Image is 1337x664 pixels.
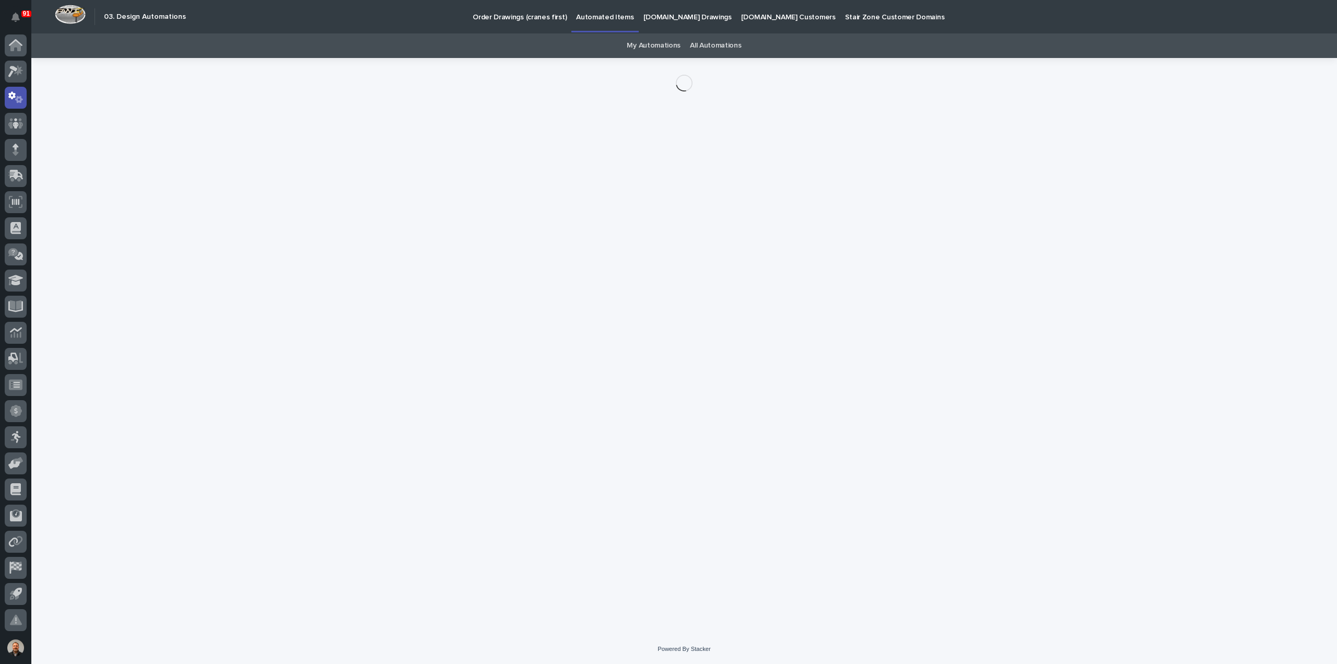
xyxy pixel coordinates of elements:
[5,637,27,659] button: users-avatar
[104,13,186,21] h2: 03. Design Automations
[5,6,27,28] button: Notifications
[627,33,681,58] a: My Automations
[55,5,86,24] img: Workspace Logo
[690,33,741,58] a: All Automations
[658,646,710,652] a: Powered By Stacker
[13,13,27,29] div: Notifications91
[23,10,30,17] p: 91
